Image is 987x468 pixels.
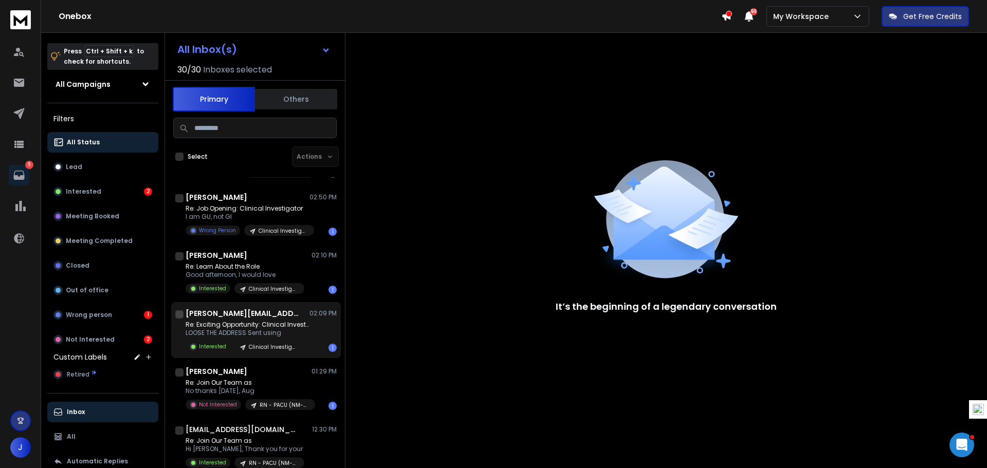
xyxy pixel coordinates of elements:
[188,153,208,161] label: Select
[249,459,298,467] p: RN - PACU (NM-0003)
[249,285,298,293] p: Clinical Investigator - [MEDICAL_DATA] Oncology (MA-1117)
[10,437,31,458] button: J
[186,204,309,213] p: Re: Job Opening: Clinical Investigator
[144,311,152,319] div: 1
[47,132,158,153] button: All Status
[66,335,115,344] p: Not Interested
[47,181,158,202] button: Interested2
[186,263,304,271] p: Re: Learn About the Role
[186,437,304,445] p: Re: Join Our Team as
[309,193,337,201] p: 02:50 PM
[186,321,309,329] p: Re: Exciting Opportunity: Clinical Investigator
[25,161,33,169] p: 5
[67,138,100,146] p: All Status
[67,433,76,441] p: All
[186,308,299,319] h1: [PERSON_NAME][EMAIL_ADDRESS][DOMAIN_NAME]
[169,39,339,60] button: All Inbox(s)
[53,352,107,362] h3: Custom Labels
[56,79,111,89] h1: All Campaigns
[66,286,108,294] p: Out of office
[47,111,158,126] h3: Filters
[199,227,236,234] p: Wrong Person
[173,87,255,111] button: Primary
[750,8,757,15] span: 50
[67,457,128,465] p: Automatic Replies
[47,231,158,251] button: Meeting Completed
[328,286,337,294] div: 1
[328,344,337,352] div: 1
[199,459,226,466] p: Interested
[144,335,152,344] div: 2
[556,299,777,314] p: It’s the beginning of a legendary conversation
[66,261,89,270] p: Closed
[47,157,158,177] button: Lead
[312,425,337,434] p: 12:30 PM
[186,445,304,453] p: Hi [PERSON_NAME], Thank you for your
[66,212,119,220] p: Meeting Booked
[177,44,237,54] h1: All Inbox(s)
[203,64,272,76] h3: Inboxes selected
[9,165,29,185] a: 5
[186,329,309,337] p: LOOSE THE ADDRESS Sent using
[949,433,974,457] iframe: Intercom live chat
[84,45,134,57] span: Ctrl + Shift + k
[260,401,309,409] p: RN - PACU (NM-0003)
[66,188,101,196] p: Interested
[47,305,158,325] button: Wrong person1
[186,271,304,279] p: Good afternoon, I would love
[47,255,158,276] button: Closed
[199,343,226,350] p: Interested
[10,10,31,29] img: logo
[882,6,969,27] button: Get Free Credits
[47,364,158,385] button: Retired
[186,192,247,202] h1: [PERSON_NAME]
[67,408,85,416] p: Inbox
[309,309,337,317] p: 02:09 PM
[312,251,337,259] p: 02:10 PM
[47,402,158,422] button: Inbox
[186,250,247,260] h1: [PERSON_NAME]
[773,11,833,22] p: My Workspace
[47,426,158,447] button: All
[328,402,337,410] div: 1
[312,367,337,376] p: 01:29 PM
[186,387,309,395] p: No thanks [DATE], Aug
[47,206,158,227] button: Meeting Booked
[186,379,309,387] p: Re: Join Our Team as
[47,74,158,95] button: All Campaigns
[66,163,82,171] p: Lead
[59,10,721,23] h1: Onebox
[67,370,89,379] span: Retired
[186,424,299,435] h1: [EMAIL_ADDRESS][DOMAIN_NAME]
[186,213,309,221] p: I am GU, not GI
[259,227,308,235] p: Clinical Investigator - [MEDICAL_DATA] Oncology (MA-1117)
[66,311,112,319] p: Wrong person
[249,343,298,351] p: Clinical Investigator - [MEDICAL_DATA] Oncology (MA-1117)
[186,366,247,377] h1: [PERSON_NAME]
[47,280,158,301] button: Out of office
[255,88,337,110] button: Others
[903,11,962,22] p: Get Free Credits
[199,285,226,292] p: Interested
[144,188,152,196] div: 2
[177,64,201,76] span: 30 / 30
[199,401,237,408] p: Not Interested
[328,228,337,236] div: 1
[47,329,158,350] button: Not Interested2
[66,237,133,245] p: Meeting Completed
[64,46,144,67] p: Press to check for shortcuts.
